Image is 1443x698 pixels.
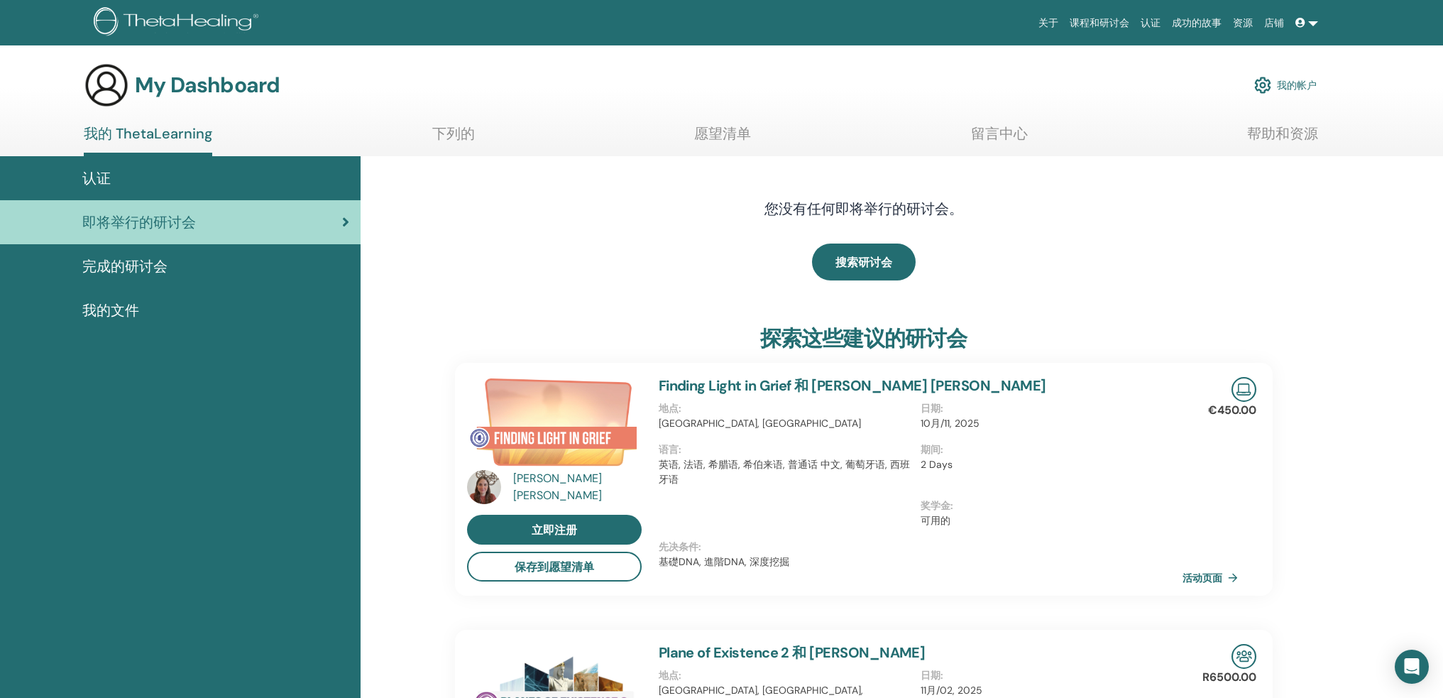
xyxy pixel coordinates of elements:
[84,62,129,108] img: generic-user-icon.jpg
[921,498,1174,513] p: 奖学金 :
[82,300,139,321] span: 我的文件
[659,668,912,683] p: 地点 :
[1166,10,1227,36] a: 成功的故事
[659,540,1183,555] p: 先决条件 :
[835,255,892,270] span: 搜索研讨会
[82,256,168,277] span: 完成的研讨会
[659,643,926,662] a: Plane of Existence 2 和 [PERSON_NAME]
[1231,644,1256,669] img: In-Person Seminar
[1202,669,1256,686] p: R6500.00
[467,470,501,504] img: default.jpg
[971,125,1028,153] a: 留言中心
[84,125,212,156] a: 我的 ThetaLearning
[659,442,912,457] p: 语言 :
[467,377,642,474] img: Finding Light in Grief
[694,125,751,153] a: 愿望清单
[513,470,644,504] a: [PERSON_NAME] [PERSON_NAME]
[1033,10,1064,36] a: 关于
[921,457,1174,472] p: 2 Days
[760,326,967,351] h3: 探索这些建议的研讨会
[659,376,1046,395] a: Finding Light in Grief 和 [PERSON_NAME] [PERSON_NAME]
[1254,70,1317,101] a: 我的帐户
[467,515,642,545] a: 立即注册
[921,513,1174,528] p: 可用的
[921,416,1174,431] p: 10月/11, 2025
[659,401,912,416] p: 地点 :
[94,7,263,39] img: logo.png
[1208,402,1256,419] p: €450.00
[1231,377,1256,402] img: Live Online Seminar
[82,168,111,189] span: 认证
[921,401,1174,416] p: 日期 :
[1254,73,1271,97] img: cog.svg
[135,72,280,98] h3: My Dashboard
[921,442,1174,457] p: 期间 :
[432,125,475,153] a: 下列的
[1247,125,1318,153] a: 帮助和资源
[532,523,577,538] span: 立即注册
[1064,10,1135,36] a: 课程和研讨会
[467,552,642,582] button: 保存到愿望清单
[659,457,912,487] p: 英语, 法语, 希腊语, 希伯来语, 普通话 中文, 葡萄牙语, 西班牙语
[659,555,1183,569] p: 基礎DNA, 進階DNA, 深度挖掘
[812,244,916,280] a: 搜索研讨会
[1395,650,1429,684] div: Open Intercom Messenger
[1135,10,1166,36] a: 认证
[640,200,1087,217] h4: 您没有任何即将举行的研讨会。
[1258,10,1290,36] a: 店铺
[921,668,1174,683] p: 日期 :
[1227,10,1258,36] a: 资源
[82,212,196,233] span: 即将举行的研讨会
[921,683,1174,698] p: 11月/02, 2025
[659,416,912,431] p: [GEOGRAPHIC_DATA], [GEOGRAPHIC_DATA]
[1183,567,1244,589] a: 活动页面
